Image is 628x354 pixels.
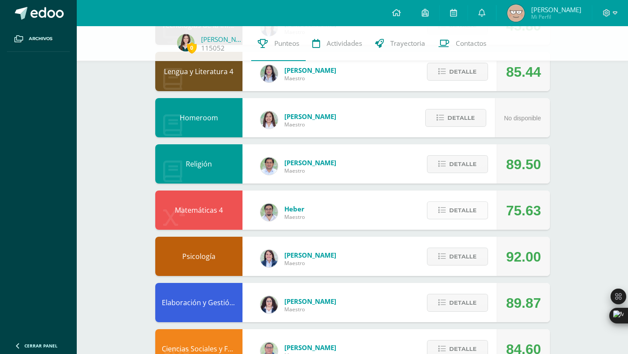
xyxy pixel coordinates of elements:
span: [PERSON_NAME] [284,251,336,259]
a: [PERSON_NAME] [201,35,245,44]
button: Detalle [425,109,486,127]
span: Detalle [449,202,477,218]
span: [PERSON_NAME] [284,297,336,306]
span: Detalle [449,64,477,80]
span: Heber [284,204,305,213]
a: Trayectoria [369,26,432,61]
a: 115052 [201,44,225,53]
div: 89.87 [506,283,541,323]
span: Maestro [284,167,336,174]
span: No disponible [504,115,541,122]
div: 92.00 [506,237,541,276]
div: Psicología [155,237,242,276]
span: [PERSON_NAME] [284,66,336,75]
span: Cerrar panel [24,343,58,349]
div: 89.50 [506,145,541,184]
span: Maestro [284,259,336,267]
span: Maestro [284,306,336,313]
div: 85.44 [506,52,541,92]
span: Detalle [449,295,477,311]
a: Punteos [251,26,306,61]
img: ba02aa29de7e60e5f6614f4096ff8928.png [260,296,278,313]
span: Contactos [456,39,486,48]
img: acecb51a315cac2de2e3deefdb732c9f.png [260,111,278,129]
button: Detalle [427,63,488,81]
span: [PERSON_NAME] [284,112,336,121]
img: f767cae2d037801592f2ba1a5db71a2a.png [260,157,278,175]
span: Detalle [447,110,475,126]
button: Detalle [427,155,488,173]
a: Archivos [7,26,70,52]
span: Maestro [284,213,305,221]
div: Lengua y Literatura 4 [155,52,242,91]
button: Detalle [427,248,488,265]
div: 75.63 [506,191,541,230]
a: Actividades [306,26,369,61]
img: 38a95bae201ff87df004ef167f0582c3.png [177,34,195,51]
span: [PERSON_NAME] [531,5,581,14]
div: Matemáticas 4 [155,191,242,230]
span: Archivos [29,35,52,42]
span: 0 [187,42,197,53]
img: 8932644bc95f8b061e1d37527d343c5b.png [507,4,525,22]
span: Maestro [284,121,336,128]
span: Maestro [284,75,336,82]
div: Religión [155,144,242,184]
button: Detalle [427,294,488,312]
img: 101204560ce1c1800cde82bcd5e5712f.png [260,250,278,267]
button: Detalle [427,201,488,219]
span: Trayectoria [390,39,425,48]
span: Detalle [449,248,477,265]
a: Contactos [432,26,493,61]
span: Detalle [449,156,477,172]
img: 00229b7027b55c487e096d516d4a36c4.png [260,204,278,221]
span: [PERSON_NAME] [284,343,336,352]
span: Actividades [327,39,362,48]
div: Elaboración y Gestión de Proyectos [155,283,242,322]
span: Punteos [274,39,299,48]
span: Mi Perfil [531,13,581,20]
div: Homeroom [155,98,242,137]
span: [PERSON_NAME] [284,158,336,167]
img: df6a3bad71d85cf97c4a6d1acf904499.png [260,65,278,82]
